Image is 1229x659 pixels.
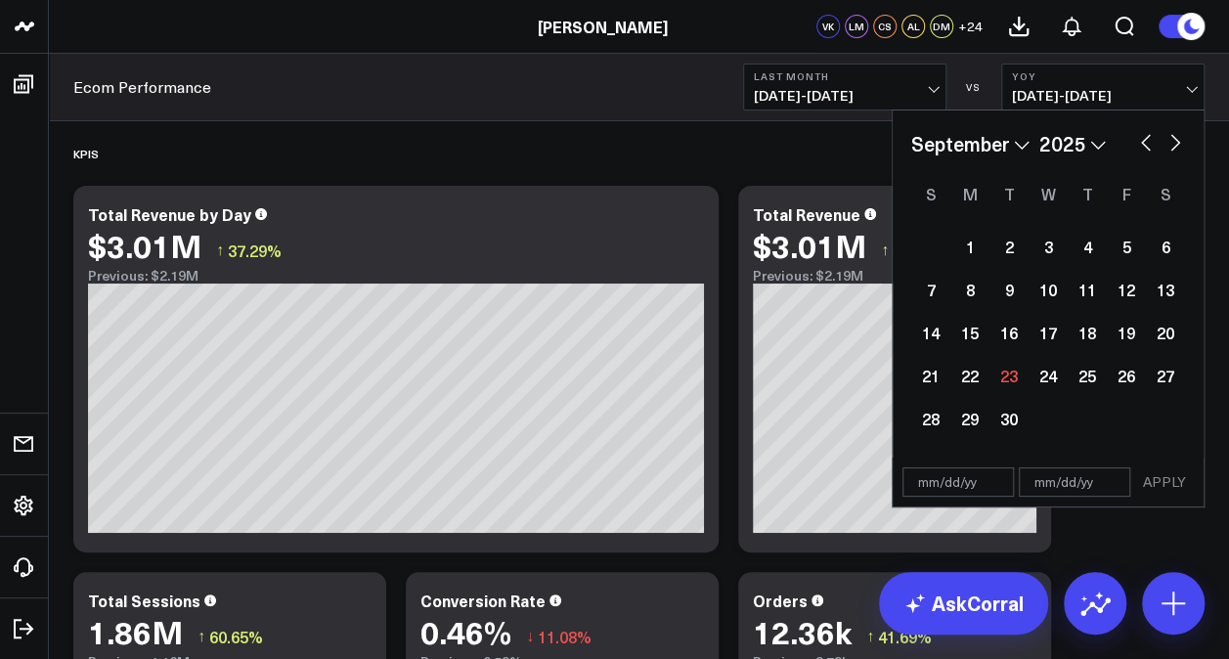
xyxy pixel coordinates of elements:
div: AL [901,15,925,38]
a: AskCorral [879,572,1048,635]
input: mm/dd/yy [1019,467,1130,497]
div: VS [956,81,991,93]
div: Previous: $2.19M [88,268,704,284]
span: ↓ [526,624,534,649]
button: Last Month[DATE]-[DATE] [743,64,946,110]
div: LM [845,15,868,38]
span: ↑ [216,238,224,263]
div: Monday [950,178,989,209]
div: 0.46% [420,614,511,649]
span: [DATE] - [DATE] [754,88,936,104]
span: ↑ [881,238,889,263]
div: CS [873,15,897,38]
div: Tuesday [989,178,1029,209]
button: YoY[DATE]-[DATE] [1001,64,1205,110]
div: Thursday [1068,178,1107,209]
button: +24 [958,15,983,38]
span: 41.69% [878,626,932,647]
div: Previous: $2.19M [753,268,1036,284]
div: Orders [753,590,808,611]
a: [PERSON_NAME] [538,16,668,37]
div: 12.36k [753,614,852,649]
div: Total Revenue [753,203,860,225]
div: $3.01M [88,228,201,263]
div: Sunday [911,178,950,209]
button: APPLY [1135,467,1194,497]
span: + 24 [958,20,983,33]
div: Conversion Rate [420,590,546,611]
span: [DATE] - [DATE] [1012,88,1194,104]
span: ↑ [866,624,874,649]
div: 1.86M [88,614,183,649]
div: DM [930,15,953,38]
div: $3.01M [753,228,866,263]
b: YoY [1012,70,1194,82]
div: Total Revenue by Day [88,203,251,225]
div: Friday [1107,178,1146,209]
span: 37.29% [228,240,282,261]
div: Wednesday [1029,178,1068,209]
div: KPIS [73,131,99,176]
a: Ecom Performance [73,76,211,98]
input: mm/dd/yy [902,467,1014,497]
div: Total Sessions [88,590,200,611]
div: VK [816,15,840,38]
span: 60.65% [209,626,263,647]
span: 11.08% [538,626,592,647]
span: ↑ [198,624,205,649]
div: Saturday [1146,178,1185,209]
b: Last Month [754,70,936,82]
